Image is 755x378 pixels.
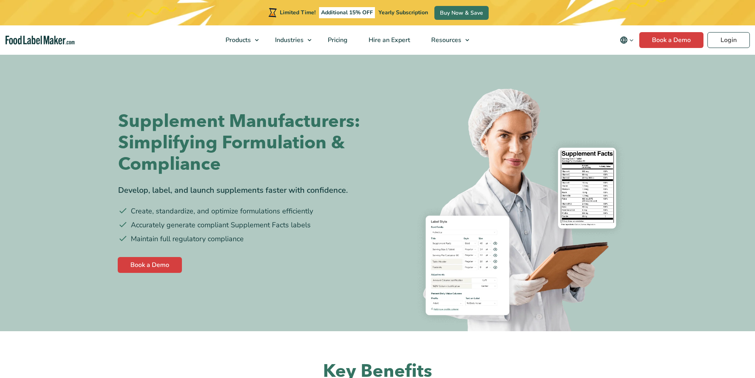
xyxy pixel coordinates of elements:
a: Products [215,25,263,55]
span: Hire an Expert [366,36,411,44]
li: Create, standardize, and optimize formulations efficiently [118,206,372,217]
span: Resources [429,36,462,44]
a: Food Label Maker homepage [6,36,75,45]
div: Develop, label, and launch supplements faster with confidence. [118,184,372,196]
a: Industries [265,25,315,55]
span: Additional 15% OFF [319,7,375,18]
a: Resources [421,25,473,55]
span: Industries [273,36,304,44]
h1: Supplement Manufacturers: Simplifying Formulation & Compliance [118,111,372,175]
li: Accurately generate compliant Supplement Facts labels [118,220,372,230]
a: Buy Now & Save [434,6,489,20]
li: Maintain full regulatory compliance [118,234,372,244]
span: Products [223,36,252,44]
a: Book a Demo [118,257,182,273]
a: Login [707,32,750,48]
span: Pricing [325,36,348,44]
a: Hire an Expert [358,25,419,55]
a: Book a Demo [639,32,703,48]
a: Pricing [317,25,356,55]
button: Change language [614,32,639,48]
span: Yearly Subscription [378,9,428,16]
span: Limited Time! [280,9,315,16]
